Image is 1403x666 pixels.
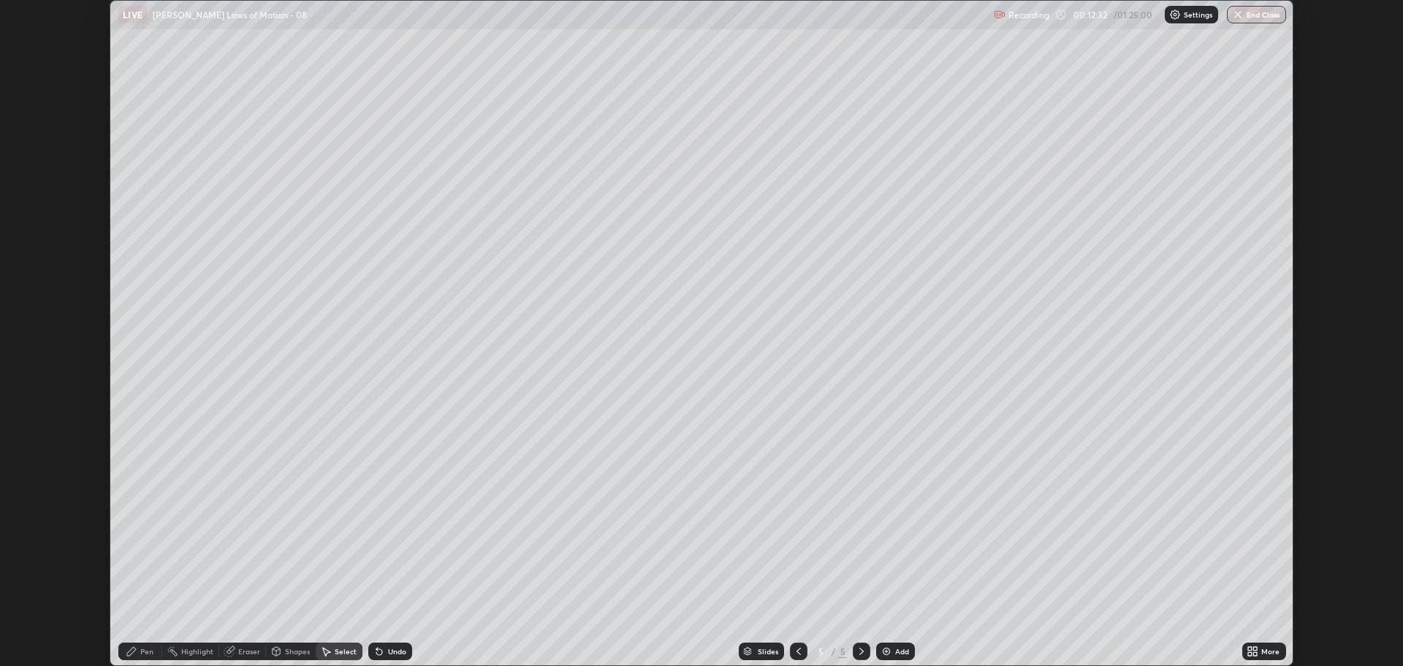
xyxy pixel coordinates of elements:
[1227,6,1286,23] button: End Class
[881,646,892,657] img: add-slide-button
[838,645,847,658] div: 5
[813,647,828,656] div: 5
[994,9,1005,20] img: recording.375f2c34.svg
[895,648,909,655] div: Add
[388,648,406,655] div: Undo
[831,647,835,656] div: /
[140,648,153,655] div: Pen
[1008,10,1049,20] p: Recording
[181,648,213,655] div: Highlight
[238,648,260,655] div: Eraser
[153,9,307,20] p: [PERSON_NAME] Laws of Motion - 08
[1184,11,1212,18] p: Settings
[285,648,310,655] div: Shapes
[335,648,357,655] div: Select
[1169,9,1181,20] img: class-settings-icons
[1261,648,1280,655] div: More
[758,648,778,655] div: Slides
[1232,9,1244,20] img: end-class-cross
[123,9,142,20] p: LIVE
